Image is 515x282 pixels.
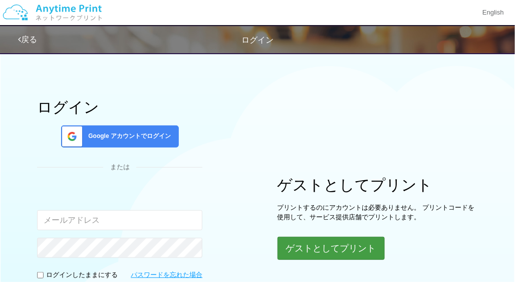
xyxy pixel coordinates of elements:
[84,132,171,140] span: Google アカウントでログイン
[278,177,478,193] h1: ゲストとしてプリント
[37,163,202,172] div: または
[278,237,385,260] button: ゲストとしてプリント
[18,35,37,44] a: 戻る
[37,99,202,115] h1: ログイン
[278,203,478,222] p: プリントするのにアカウントは必要ありません。 プリントコードを使用して、サービス提供店舗でプリントします。
[131,270,202,280] a: パスワードを忘れた場合
[46,270,118,280] p: ログインしたままにする
[241,36,274,44] span: ログイン
[37,210,202,230] input: メールアドレス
